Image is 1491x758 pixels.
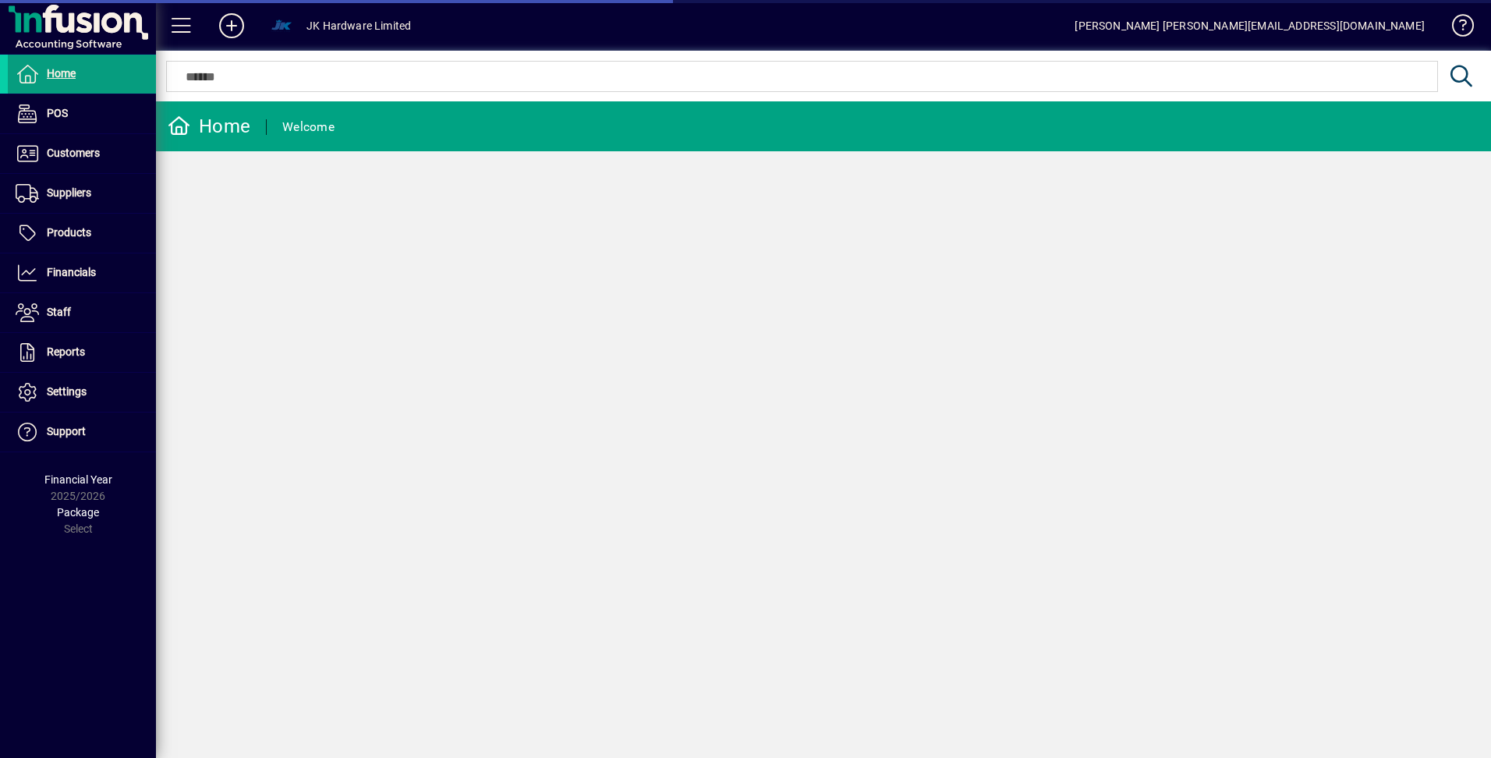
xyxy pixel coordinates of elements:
[47,345,85,358] span: Reports
[8,174,156,213] a: Suppliers
[282,115,335,140] div: Welcome
[47,67,76,80] span: Home
[47,306,71,318] span: Staff
[44,473,112,486] span: Financial Year
[47,385,87,398] span: Settings
[257,12,306,40] button: Profile
[8,373,156,412] a: Settings
[8,293,156,332] a: Staff
[8,253,156,292] a: Financials
[306,13,411,38] div: JK Hardware Limited
[47,226,91,239] span: Products
[47,147,100,159] span: Customers
[8,214,156,253] a: Products
[1440,3,1472,54] a: Knowledge Base
[8,134,156,173] a: Customers
[168,114,250,139] div: Home
[47,425,86,437] span: Support
[1075,13,1425,38] div: [PERSON_NAME] [PERSON_NAME][EMAIL_ADDRESS][DOMAIN_NAME]
[47,186,91,199] span: Suppliers
[207,12,257,40] button: Add
[47,107,68,119] span: POS
[47,266,96,278] span: Financials
[8,94,156,133] a: POS
[57,506,99,519] span: Package
[8,333,156,372] a: Reports
[8,413,156,452] a: Support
